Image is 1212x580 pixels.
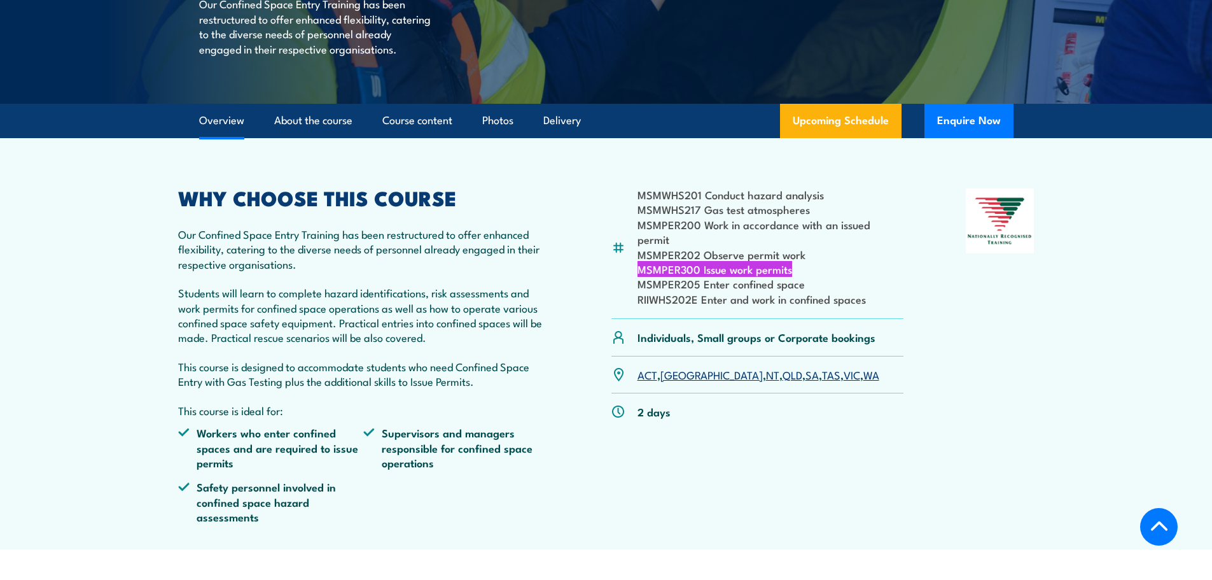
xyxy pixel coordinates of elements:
[637,262,904,276] li: MSMPER300 Issue work permits
[637,367,879,382] p: , , , , , , ,
[637,187,904,202] li: MSMWHS201 Conduct hazard analysis
[382,104,452,138] a: Course content
[178,479,364,524] li: Safety personnel involved in confined space hazard assessments
[637,330,875,344] p: Individuals, Small groups or Corporate bookings
[178,285,550,345] p: Students will learn to complete hazard identifications, risk assessments and work permits for con...
[924,104,1013,138] button: Enquire Now
[844,367,860,382] a: VIC
[863,367,879,382] a: WA
[178,359,550,389] p: This course is designed to accommodate students who need Confined Space Entry with Gas Testing pl...
[660,367,763,382] a: [GEOGRAPHIC_DATA]
[637,367,657,382] a: ACT
[178,425,364,470] li: Workers who enter confined spaces and are required to issue permits
[637,247,904,262] li: MSMPER202 Observe permit work
[178,188,550,206] h2: WHY CHOOSE THIS COURSE
[966,188,1034,253] img: Nationally Recognised Training logo.
[822,367,840,382] a: TAS
[199,104,244,138] a: Overview
[780,104,902,138] a: Upcoming Schedule
[783,367,802,382] a: QLD
[178,403,550,418] p: This course is ideal for:
[363,425,549,470] li: Supervisors and managers responsible for confined space operations
[482,104,513,138] a: Photos
[274,104,352,138] a: About the course
[637,217,904,247] li: MSMPER200 Work in accordance with an issued permit
[637,202,904,216] li: MSMWHS217 Gas test atmospheres
[805,367,819,382] a: SA
[637,404,671,419] p: 2 days
[637,276,904,291] li: MSMPER205 Enter confined space
[543,104,581,138] a: Delivery
[766,367,779,382] a: NT
[637,292,904,306] li: RIIWHS202E Enter and work in confined spaces
[178,227,550,271] p: Our Confined Space Entry Training has been restructured to offer enhanced flexibility, catering t...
